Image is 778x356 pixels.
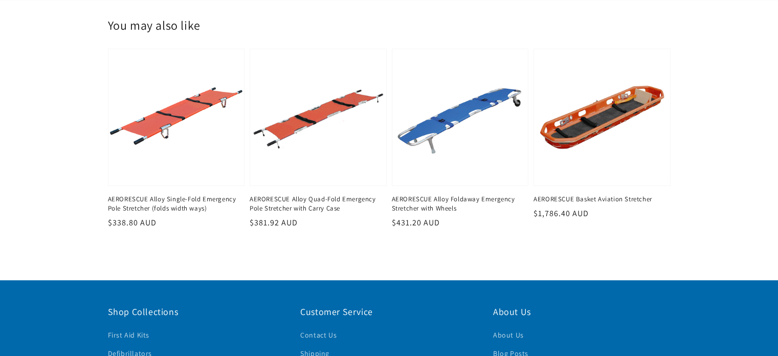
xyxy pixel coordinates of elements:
[108,306,285,318] h2: Shop Collections
[108,195,239,213] a: AERORESCUE Alloy Single-Fold Emergency Pole Stretcher (folds width ways)
[534,195,664,204] a: AERORESCUE Basket Aviation Stretcher
[108,329,149,344] a: First Aid Kits
[392,195,523,213] a: AERORESCUE Alloy Foldaway Emergency Stretcher with Wheels
[300,329,337,344] a: Contact Us
[493,329,524,344] a: About Us
[300,306,478,318] h2: Customer Service
[108,17,671,33] h2: You may also like
[493,306,671,318] h2: About Us
[250,195,381,213] a: AERORESCUE Alloy Quad-Fold Emergency Pole Stretcher with Carry Case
